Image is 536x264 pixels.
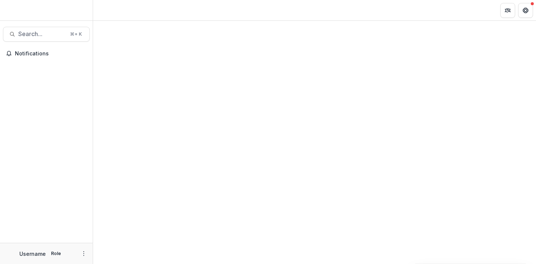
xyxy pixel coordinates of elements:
[518,3,533,18] button: Get Help
[500,3,515,18] button: Partners
[3,27,90,42] button: Search...
[49,250,63,257] p: Role
[96,5,128,16] nav: breadcrumb
[19,250,46,258] p: Username
[79,249,88,258] button: More
[15,51,87,57] span: Notifications
[3,48,90,59] button: Notifications
[18,30,66,38] span: Search...
[68,30,83,38] div: ⌘ + K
